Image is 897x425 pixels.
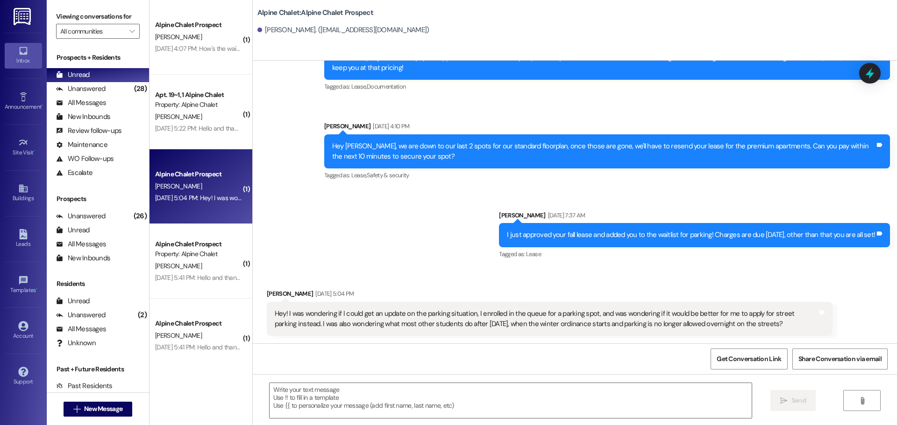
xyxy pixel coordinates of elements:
[499,210,890,223] div: [PERSON_NAME]
[56,310,106,320] div: Unanswered
[56,98,106,108] div: All Messages
[34,148,35,154] span: •
[770,390,816,411] button: Send
[5,226,42,251] a: Leads
[56,168,93,178] div: Escalate
[56,154,114,164] div: WO Follow-ups
[64,402,133,417] button: New Message
[267,289,833,302] div: [PERSON_NAME]
[129,28,135,35] i: 
[135,308,149,322] div: (2)
[324,168,890,182] div: Tagged as:
[155,112,202,121] span: [PERSON_NAME]
[155,90,242,100] div: Apt. 19~1, 1 Alpine Chalet
[275,309,818,329] div: Hey! I was wondering if I could get an update on the parking situation, I enrolled in the queue f...
[47,194,149,204] div: Prospects
[155,343,806,351] div: [DATE] 5:41 PM: Hello and thank you for contacting Rexburg Housing. You have reached us after hou...
[84,404,122,414] span: New Message
[155,20,242,30] div: Alpine Chalet Prospect
[131,209,149,223] div: (26)
[5,364,42,389] a: Support
[780,397,787,404] i: 
[155,239,242,249] div: Alpine Chalet Prospect
[155,331,202,340] span: [PERSON_NAME]
[798,354,882,364] span: Share Conversation via email
[717,354,781,364] span: Get Conversation Link
[257,8,373,18] b: Alpine Chalet: Alpine Chalet Prospect
[791,396,806,405] span: Send
[56,9,140,24] label: Viewing conversations for
[257,25,429,35] div: [PERSON_NAME]. ([EMAIL_ADDRESS][DOMAIN_NAME])
[711,348,787,369] button: Get Conversation Link
[56,324,106,334] div: All Messages
[36,286,37,292] span: •
[370,121,409,131] div: [DATE] 4:10 PM
[56,239,106,249] div: All Messages
[56,70,90,80] div: Unread
[859,397,866,404] i: 
[367,83,406,91] span: Documentation
[507,230,875,240] div: I just approved your fall lease and added you to the waitlist for parking! Charges are due [DATE]...
[332,141,875,161] div: Hey [PERSON_NAME], we are down to our last 2 spots for our standard floorplan, once those are gon...
[47,53,149,63] div: Prospects + Residents
[155,319,242,328] div: Alpine Chalet Prospect
[42,102,43,109] span: •
[367,171,409,179] span: Safety & security
[56,381,113,391] div: Past Residents
[155,33,202,41] span: [PERSON_NAME]
[56,126,121,136] div: Review follow-ups
[56,338,96,348] div: Unknown
[332,53,875,73] div: It looks like you just need to pay the application fee and security deposit, will you be able to ...
[324,121,890,134] div: [PERSON_NAME]
[56,253,110,263] div: New Inbounds
[155,273,806,282] div: [DATE] 5:41 PM: Hello and thank you for contacting Rexburg Housing. You have reached us after hou...
[56,225,90,235] div: Unread
[155,44,269,53] div: [DATE] 4:07 PM: How's the waitlist looking?
[73,405,80,413] i: 
[56,112,110,122] div: New Inbounds
[5,43,42,68] a: Inbox
[132,82,149,96] div: (28)
[155,262,202,270] span: [PERSON_NAME]
[792,348,888,369] button: Share Conversation via email
[60,24,125,39] input: All communities
[155,169,242,179] div: Alpine Chalet Prospect
[324,80,890,93] div: Tagged as:
[14,8,33,25] img: ResiDesk Logo
[56,211,106,221] div: Unanswered
[56,140,107,150] div: Maintenance
[351,83,367,91] span: Lease ,
[47,364,149,374] div: Past + Future Residents
[155,182,202,190] span: [PERSON_NAME]
[526,250,541,258] span: Lease
[155,100,242,110] div: Property: Alpine Chalet
[56,296,90,306] div: Unread
[155,124,807,132] div: [DATE] 5:22 PM: Hello and thank you for contacting Rexburg Housing. You have reached us after hou...
[499,247,890,261] div: Tagged as:
[5,318,42,343] a: Account
[313,289,354,299] div: [DATE] 5:04 PM
[5,135,42,160] a: Site Visit •
[155,249,242,259] div: Property: Alpine Chalet
[546,210,585,220] div: [DATE] 7:37 AM
[5,181,42,206] a: Buildings
[5,272,42,298] a: Templates •
[351,171,367,179] span: Lease ,
[47,279,149,289] div: Residents
[56,84,106,94] div: Unanswered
